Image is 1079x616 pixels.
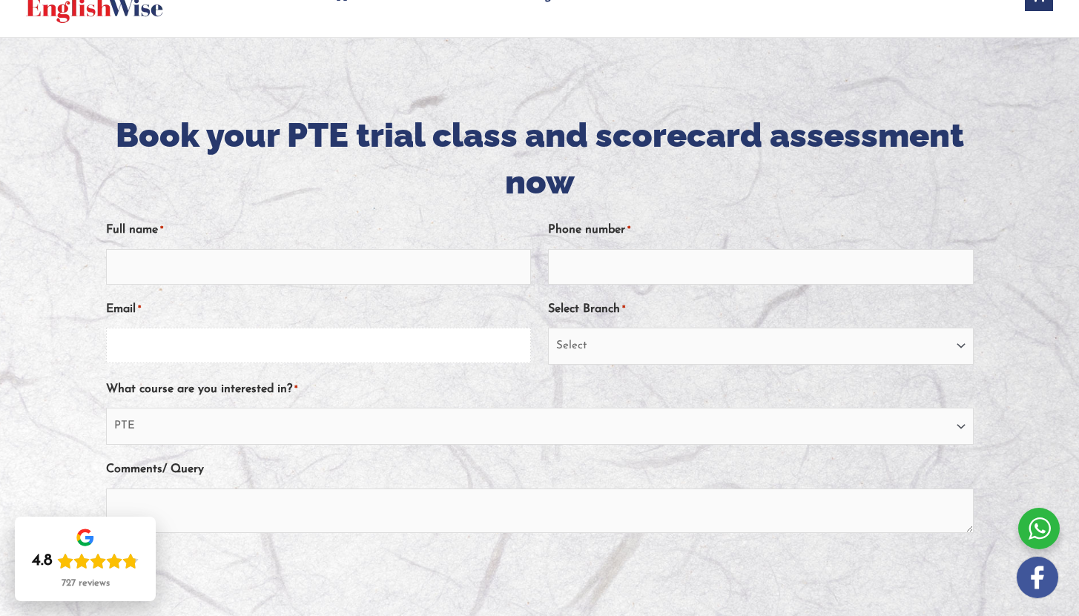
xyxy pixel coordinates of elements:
[106,112,974,205] h1: Book your PTE trial class and scorecard assessment now
[106,457,204,482] label: Comments/ Query
[32,551,53,572] div: 4.8
[548,218,630,242] label: Phone number
[106,377,297,402] label: What course are you interested in?
[1017,557,1058,598] img: white-facebook.png
[106,297,141,322] label: Email
[106,218,163,242] label: Full name
[548,297,625,322] label: Select Branch
[32,551,139,572] div: Rating: 4.8 out of 5
[62,577,110,589] div: 727 reviews
[106,554,331,612] iframe: reCAPTCHA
